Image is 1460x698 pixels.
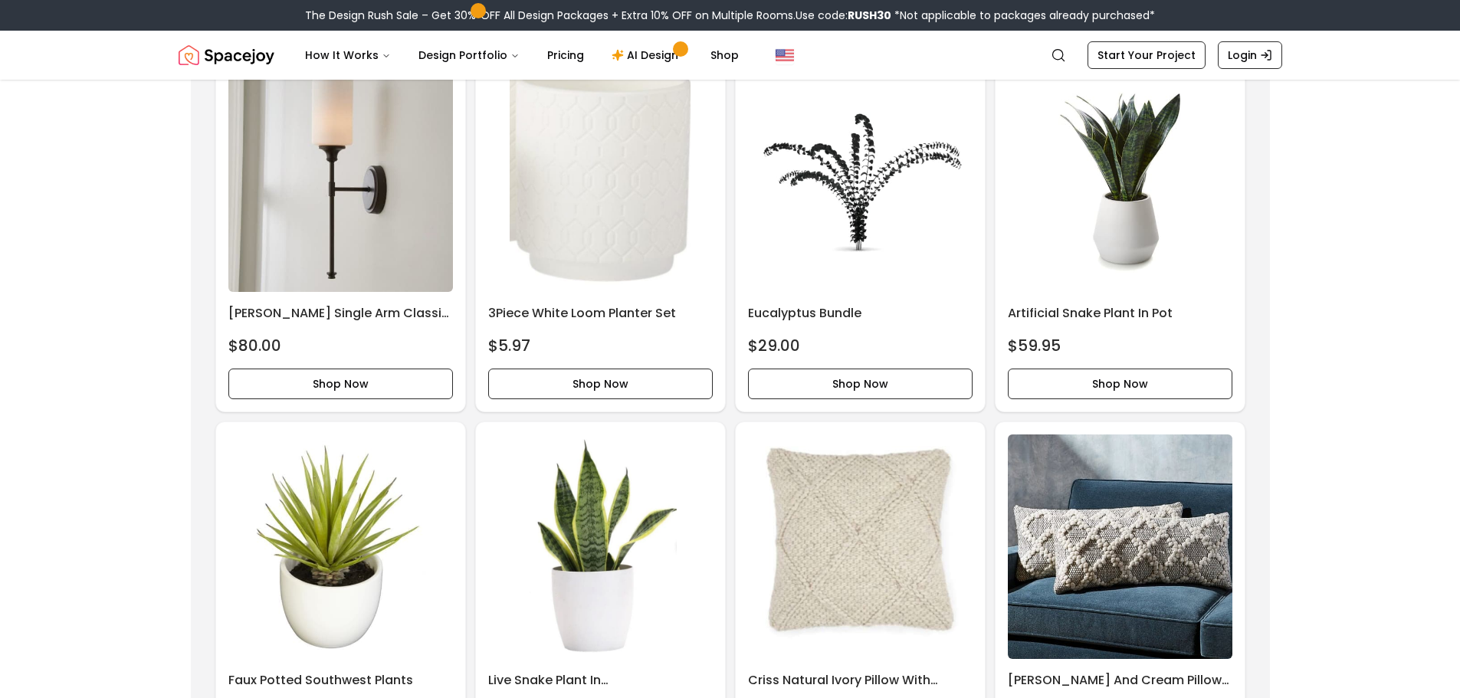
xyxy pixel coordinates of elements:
[293,40,403,70] button: How It Works
[406,40,532,70] button: Design Portfolio
[748,67,973,292] img: Eucalyptus Bundle image
[228,304,453,323] h6: [PERSON_NAME] Single Arm Classic Sconce
[796,8,891,23] span: Use code:
[215,54,466,412] div: Tracie Single Arm Classic Sconce
[848,8,891,23] b: RUSH30
[488,304,713,323] h6: 3Piece White Loom Planter Set
[599,40,695,70] a: AI Design
[995,54,1245,412] a: Artificial Snake Plant in Pot imageArtificial Snake Plant in Pot$59.95Shop Now
[215,54,466,412] a: Tracie Single Arm Classic Sconce image[PERSON_NAME] Single Arm Classic Sconce$80.00Shop Now
[228,369,453,399] button: Shop Now
[748,335,800,356] h4: $29.00
[1008,434,1232,659] img: Austine Grey and Cream Pillows With Insert-28"x12" image
[1088,41,1206,69] a: Start Your Project
[293,40,751,70] nav: Main
[179,31,1282,80] nav: Global
[735,54,986,412] div: Eucalyptus Bundle
[535,40,596,70] a: Pricing
[776,46,794,64] img: United States
[1008,369,1232,399] button: Shop Now
[698,40,751,70] a: Shop
[488,434,713,659] img: Live Snake Plant in Pot image
[305,8,1155,23] div: The Design Rush Sale – Get 30% OFF All Design Packages + Extra 10% OFF on Multiple Rooms.
[1008,67,1232,292] img: Artificial Snake Plant in Pot image
[995,54,1245,412] div: Artificial Snake Plant in Pot
[735,54,986,412] a: Eucalyptus Bundle imageEucalyptus Bundle$29.00Shop Now
[179,40,274,70] a: Spacejoy
[179,40,274,70] img: Spacejoy Logo
[488,67,713,292] img: 3Piece White Loom Planter Set image
[891,8,1155,23] span: *Not applicable to packages already purchased*
[1008,335,1061,356] h4: $59.95
[748,369,973,399] button: Shop Now
[475,54,726,412] div: 3Piece White Loom Planter Set
[228,671,453,690] h6: Faux Potted Southwest Plants
[1008,304,1232,323] h6: Artificial Snake Plant in Pot
[748,434,973,659] img: Criss Natural Ivory Pillow With Insert-20"x20" image
[1008,671,1232,690] h6: [PERSON_NAME] and Cream Pillows With Insert-28"x12"
[1218,41,1282,69] a: Login
[488,335,530,356] h4: $5.97
[488,369,713,399] button: Shop Now
[748,304,973,323] h6: Eucalyptus Bundle
[228,434,453,659] img: Faux Potted Southwest Plants image
[488,671,713,690] h6: Live Snake Plant in [GEOGRAPHIC_DATA]
[748,671,973,690] h6: Criss Natural Ivory Pillow With Insert-20"x20"
[228,67,453,292] img: Tracie Single Arm Classic Sconce image
[475,54,726,412] a: 3Piece White Loom Planter Set image3Piece White Loom Planter Set$5.97Shop Now
[228,335,281,356] h4: $80.00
